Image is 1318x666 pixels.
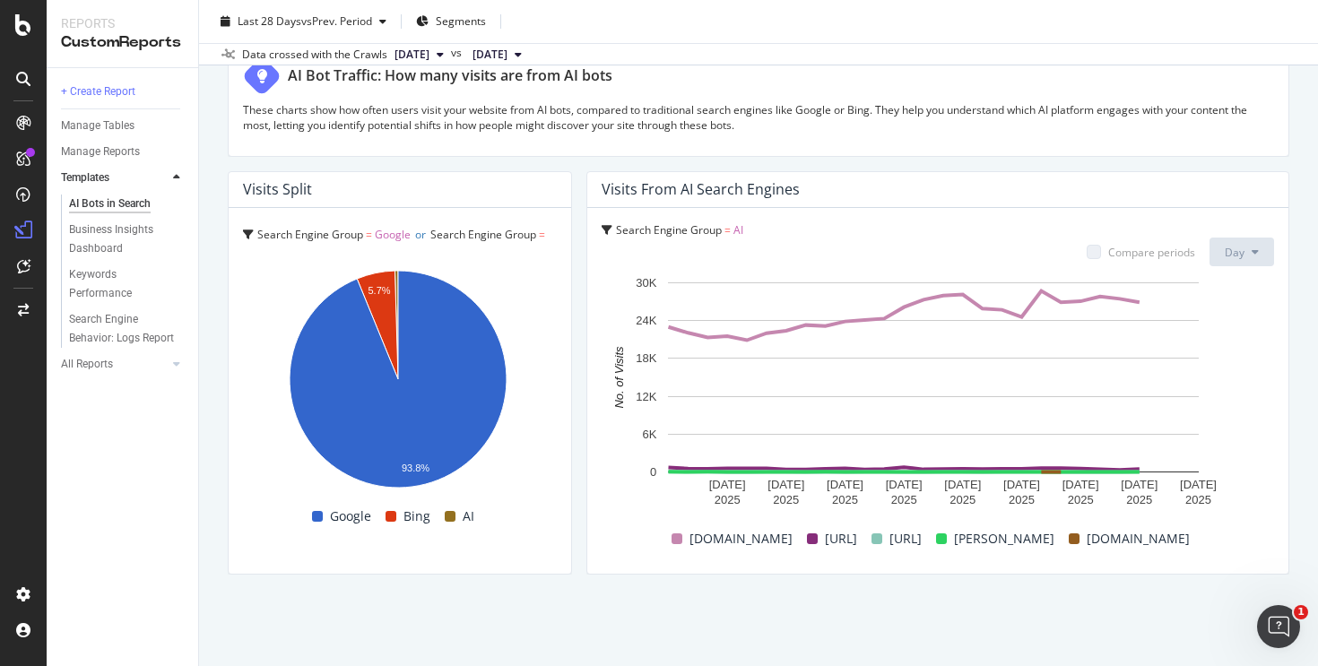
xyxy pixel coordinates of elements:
text: 2025 [832,493,858,506]
span: or [415,227,426,242]
span: = [394,252,400,267]
iframe: Intercom live chat [1257,605,1300,648]
a: Business Insights Dashboard [69,221,186,258]
div: Search Engine Behavior: Logs Report [69,310,175,348]
div: Visits from AI Search Engines [602,180,800,198]
span: [DOMAIN_NAME] [689,528,793,549]
div: + Create Report [61,82,135,101]
span: Search Engine Group [616,222,722,238]
span: Search Engine Group [285,252,391,267]
text: [DATE] [767,478,804,491]
div: Visits Split [243,180,312,198]
span: 2025 Sep. 21st [395,47,429,63]
span: Last 28 Days [238,13,301,29]
span: = [366,227,372,242]
text: [DATE] [1003,478,1040,491]
button: [DATE] [387,44,451,65]
a: AI Bots in Search [69,195,186,213]
span: Google [330,506,371,527]
text: 6K [642,428,656,441]
span: 2025 Aug. 24th [473,47,507,63]
span: Bing [243,252,265,267]
span: [URL] [889,528,922,549]
span: [URL] [825,528,857,549]
text: [DATE] [1180,478,1217,491]
text: 2025 [773,493,799,506]
text: [DATE] [1062,478,1099,491]
span: Day [1225,245,1244,260]
button: Day [1210,238,1274,266]
a: Manage Reports [61,143,186,161]
span: AI [733,222,743,238]
a: + Create Report [61,82,186,101]
text: 2025 [1009,493,1035,506]
span: vs Prev. Period [301,13,372,29]
span: or [270,252,281,267]
div: Data crossed with the Crawls [242,47,387,63]
span: Segments [436,13,486,29]
div: CustomReports [61,32,184,53]
text: 30K [636,276,656,290]
a: Keywords Performance [69,265,186,303]
text: [DATE] [886,478,923,491]
span: Search Engine Group [257,227,363,242]
span: [DOMAIN_NAME] [1087,528,1190,549]
button: Segments [409,7,493,36]
span: Google [375,227,411,242]
text: [DATE] [827,478,863,491]
span: AI [403,252,412,267]
text: 2025 [1185,493,1211,506]
button: [DATE] [465,44,529,65]
a: Manage Tables [61,117,186,135]
button: Last 28 DaysvsPrev. Period [213,7,394,36]
text: 2025 [949,493,975,506]
div: Manage Tables [61,117,134,135]
span: Bing [403,506,430,527]
p: These charts show how often users visit your website from AI bots, compared to traditional search... [243,102,1274,133]
text: 2025 [1126,493,1152,506]
div: Compare periods [1108,245,1195,260]
div: Visits from AI Search EnginesSearch Engine Group = AICompare periodsDayA chart.[DOMAIN_NAME][URL]... [586,171,1289,575]
text: [DATE] [944,478,981,491]
div: Visits SplitSearch Engine Group = GoogleorSearch Engine Group = BingorSearch Engine Group = AIA c... [228,171,572,575]
text: 12K [636,390,656,403]
text: 2025 [1068,493,1094,506]
text: [DATE] [1121,478,1158,491]
text: No. of Visits [612,346,626,409]
div: Business Insights Dashboard [69,221,172,258]
text: 0 [650,465,656,479]
span: = [724,222,731,238]
div: All Reports [61,355,113,374]
span: Search Engine Group [430,227,536,242]
div: Keywords Performance [69,265,169,303]
a: All Reports [61,355,168,374]
div: AI Bot Traffic: How many visits are from AI bots [288,65,612,86]
svg: A chart. [602,273,1265,511]
a: Templates [61,169,168,187]
svg: A chart. [243,261,552,503]
text: 24K [636,314,656,327]
div: AI Bots in Search [69,195,151,213]
text: 93.8% [402,463,429,473]
span: 1 [1294,605,1308,619]
div: Manage Reports [61,143,140,161]
text: 2025 [891,493,917,506]
span: AI [463,506,474,527]
text: 5.7% [368,285,390,296]
span: vs [451,45,465,61]
div: AI Bot Traffic: How many visits are from AI botsThese charts show how often users visit your webs... [228,42,1289,157]
a: Search Engine Behavior: Logs Report [69,310,186,348]
div: Reports [61,14,184,32]
text: 2025 [715,493,741,506]
span: = [539,227,545,242]
div: Templates [61,169,109,187]
text: [DATE] [709,478,746,491]
text: 18K [636,352,656,366]
span: [PERSON_NAME] [954,528,1054,549]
